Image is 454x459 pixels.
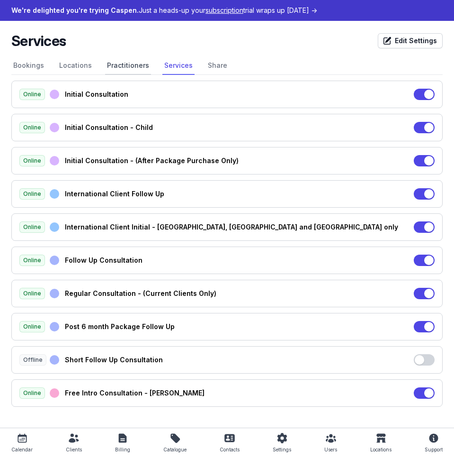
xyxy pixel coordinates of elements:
[65,90,414,99] div: Initial Consultation
[19,155,45,166] span: Online
[65,388,414,398] div: Free Intro Consultation - [PERSON_NAME]
[425,444,443,455] div: Support
[65,189,414,199] div: International Client Follow Up
[370,444,392,455] div: Locations
[57,57,94,75] a: Locations
[65,289,414,298] div: Regular Consultation - (Current Clients Only)
[19,122,45,133] span: Online
[19,387,45,399] span: Online
[19,354,46,366] span: Offline
[324,444,337,455] div: Users
[65,355,414,365] div: Short Follow Up Consultation
[273,444,291,455] div: Settings
[65,256,414,265] div: Follow Up Consultation
[19,255,45,266] span: Online
[65,123,414,132] div: Initial Consultation - Child
[65,156,414,165] div: Initial Consultation - (After Package Purchase Only)
[19,188,45,200] span: Online
[19,89,45,100] span: Online
[11,444,33,455] div: Calendar
[206,57,229,75] a: Share
[66,444,82,455] div: Clients
[19,221,45,233] span: Online
[19,288,45,299] span: Online
[11,32,66,49] h2: Services
[162,57,195,75] a: Services
[163,444,187,455] div: Catalogue
[11,57,443,75] nav: Tabs
[115,444,130,455] div: Billing
[105,57,151,75] a: Practitioners
[383,35,437,46] span: Edit Settings
[220,444,240,455] div: Contacts
[65,222,414,232] div: International Client Initial - [GEOGRAPHIC_DATA], [GEOGRAPHIC_DATA] and [GEOGRAPHIC_DATA] only
[205,6,243,14] span: subscription
[19,321,45,332] span: Online
[11,5,317,16] div: Just a heads-up your trial wraps up [DATE] →
[65,322,414,331] div: Post 6 month Package Follow Up
[11,6,139,14] span: We're delighted you're trying Caspen.
[11,57,46,75] a: Bookings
